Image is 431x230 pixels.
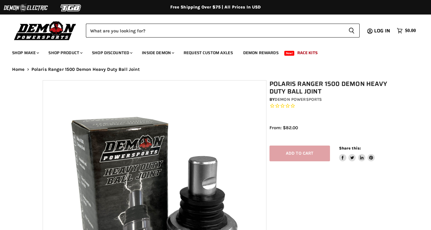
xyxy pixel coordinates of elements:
a: Shop Discounted [87,47,136,59]
span: Rated 0.0 out of 5 stars 0 reviews [269,103,392,109]
div: by [269,96,392,103]
a: Shop Product [44,47,86,59]
aside: Share this: [339,146,375,162]
span: Log in [374,27,390,34]
span: From: $82.00 [269,125,298,130]
a: Demon Powersports [275,97,322,102]
a: Home [12,67,25,72]
span: Polaris Ranger 1500 Demon Heavy Duty Ball Joint [31,67,140,72]
span: Share this: [339,146,361,150]
a: Inside Demon [137,47,178,59]
a: Request Custom Axles [179,47,237,59]
button: Search [344,24,360,38]
form: Product [86,24,360,38]
a: Demon Rewards [239,47,283,59]
img: Demon Electric Logo 2 [3,2,48,14]
img: Demon Powersports [12,20,78,41]
input: Search [86,24,344,38]
a: $0.00 [394,26,419,35]
a: Race Kits [293,47,322,59]
h1: Polaris Ranger 1500 Demon Heavy Duty Ball Joint [269,80,392,95]
span: $0.00 [405,28,416,34]
span: New! [284,51,295,56]
ul: Main menu [8,44,414,59]
a: Shop Make [8,47,43,59]
a: Log in [371,28,394,34]
img: TGB Logo 2 [48,2,94,14]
